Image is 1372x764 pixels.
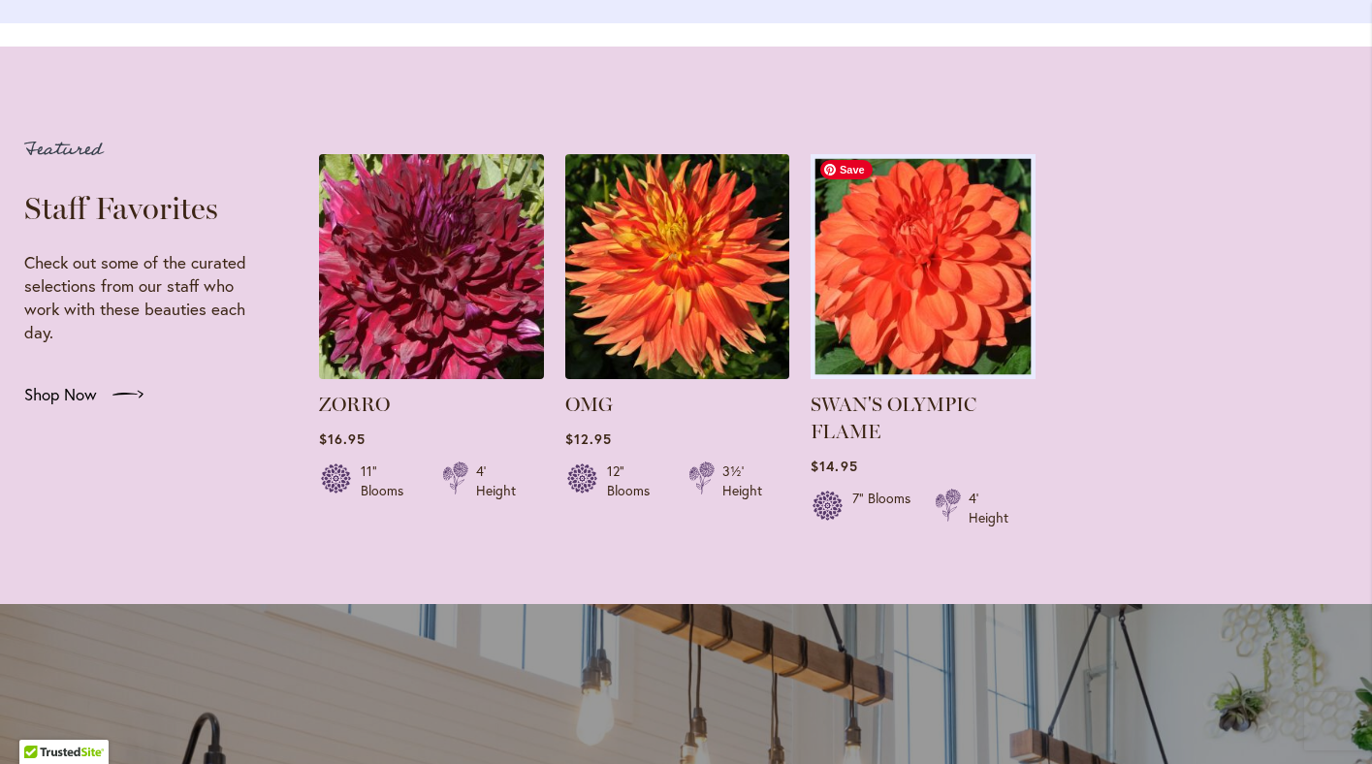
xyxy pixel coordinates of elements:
[852,489,910,527] div: 7" Blooms
[811,154,1036,379] a: Swan's Olympic Flame
[811,393,976,443] a: SWAN'S OLYMPIC FLAME
[361,462,419,500] div: 11" Blooms
[607,462,665,500] div: 12" Blooms
[820,160,873,179] span: Save
[565,154,790,379] img: Omg
[565,393,613,416] a: OMG
[24,251,260,344] p: Check out some of the curated selections from our staff who work with these beauties each day.
[811,457,857,475] span: $14.95
[476,462,516,500] div: 4' Height
[319,393,390,416] a: ZORRO
[24,367,144,422] a: Shop Now
[969,489,1008,527] div: 4' Height
[722,462,762,500] div: 3½' Height
[319,154,544,379] img: Zorro
[319,430,366,448] span: $16.95
[806,148,1041,384] img: Swan's Olympic Flame
[24,383,97,406] span: Shop Now
[565,430,612,448] span: $12.95
[24,134,260,166] p: Featured
[24,189,260,228] h2: Staff Favorites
